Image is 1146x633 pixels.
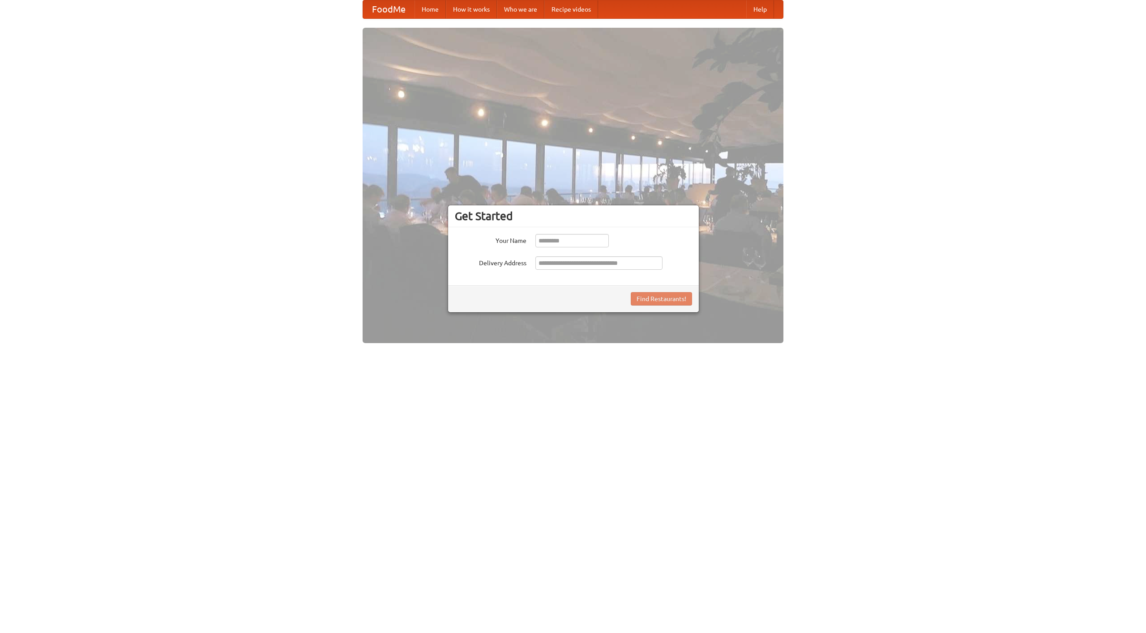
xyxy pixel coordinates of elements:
a: FoodMe [363,0,415,18]
a: Help [746,0,774,18]
a: Who we are [497,0,544,18]
label: Delivery Address [455,256,526,268]
h3: Get Started [455,209,692,223]
label: Your Name [455,234,526,245]
a: How it works [446,0,497,18]
a: Recipe videos [544,0,598,18]
a: Home [415,0,446,18]
button: Find Restaurants! [631,292,692,306]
